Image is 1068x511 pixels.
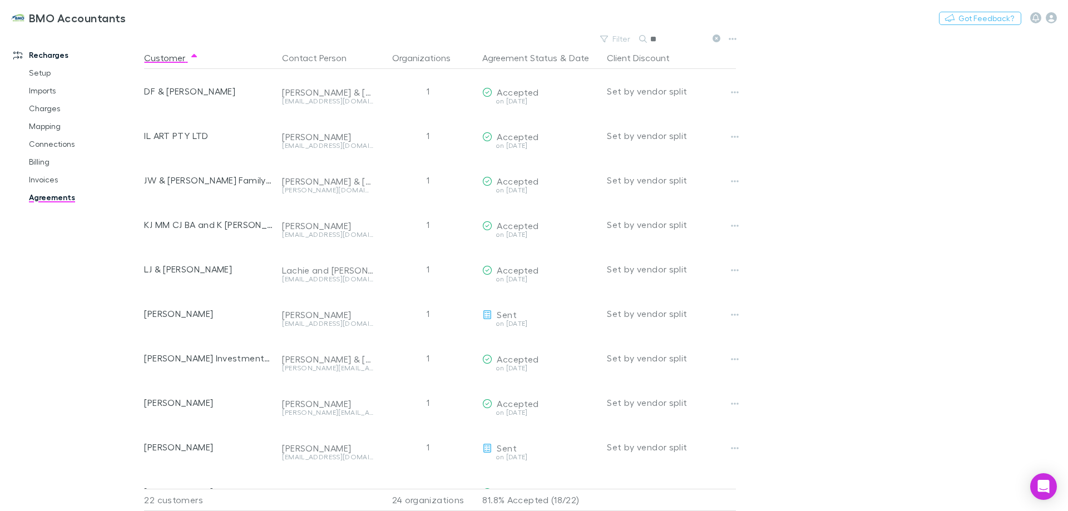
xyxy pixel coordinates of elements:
[482,47,557,69] button: Agreement Status
[282,231,373,238] div: [EMAIL_ADDRESS][DOMAIN_NAME]
[18,153,150,171] a: Billing
[378,69,478,113] div: 1
[378,425,478,469] div: 1
[144,247,273,291] div: LJ & [PERSON_NAME]
[378,202,478,247] div: 1
[607,113,736,158] div: Set by vendor split
[282,47,360,69] button: Contact Person
[282,365,373,371] div: [PERSON_NAME][EMAIL_ADDRESS][PERSON_NAME][DOMAIN_NAME]
[378,291,478,336] div: 1
[11,11,24,24] img: BMO Accountants's Logo
[378,380,478,425] div: 1
[378,247,478,291] div: 1
[282,487,373,498] div: [PERSON_NAME]
[282,187,373,194] div: [PERSON_NAME][DOMAIN_NAME][EMAIL_ADDRESS][DOMAIN_NAME]
[607,336,736,380] div: Set by vendor split
[282,265,373,276] div: Lachie and [PERSON_NAME]
[144,47,199,69] button: Customer
[569,47,589,69] button: Date
[282,176,373,187] div: [PERSON_NAME] & [PERSON_NAME]
[607,47,683,69] button: Client Discount
[482,365,598,371] div: on [DATE]
[282,398,373,409] div: [PERSON_NAME]
[378,158,478,202] div: 1
[18,188,150,206] a: Agreements
[144,425,273,469] div: [PERSON_NAME]
[482,320,598,327] div: on [DATE]
[607,202,736,247] div: Set by vendor split
[2,46,150,64] a: Recharges
[607,69,736,113] div: Set by vendor split
[482,98,598,105] div: on [DATE]
[497,309,516,320] span: Sent
[607,158,736,202] div: Set by vendor split
[18,171,150,188] a: Invoices
[482,231,598,238] div: on [DATE]
[18,82,150,100] a: Imports
[497,265,538,275] span: Accepted
[497,354,538,364] span: Accepted
[378,336,478,380] div: 1
[282,409,373,416] div: [PERSON_NAME][EMAIL_ADDRESS][PERSON_NAME][DOMAIN_NAME]
[144,489,278,511] div: 22 customers
[482,47,598,69] div: &
[144,291,273,336] div: [PERSON_NAME]
[497,131,538,142] span: Accepted
[144,158,273,202] div: JW & [PERSON_NAME] Family Trust
[18,64,150,82] a: Setup
[595,32,637,46] button: Filter
[497,487,538,498] span: Accepted
[144,202,273,247] div: KJ MM CJ BA and K [PERSON_NAME]
[482,454,598,460] div: on [DATE]
[497,443,516,453] span: Sent
[482,276,598,282] div: on [DATE]
[482,489,598,510] p: 81.8% Accepted (18/22)
[482,142,598,149] div: on [DATE]
[497,398,538,409] span: Accepted
[497,87,538,97] span: Accepted
[18,117,150,135] a: Mapping
[392,47,464,69] button: Organizations
[4,4,133,31] a: BMO Accountants
[282,443,373,454] div: [PERSON_NAME]
[607,380,736,425] div: Set by vendor split
[282,98,373,105] div: [EMAIL_ADDRESS][DOMAIN_NAME]
[282,220,373,231] div: [PERSON_NAME]
[144,380,273,425] div: [PERSON_NAME]
[607,291,736,336] div: Set by vendor split
[144,113,273,158] div: IL ART PTY LTD
[282,276,373,282] div: [EMAIL_ADDRESS][DOMAIN_NAME]
[1030,473,1057,500] div: Open Intercom Messenger
[18,135,150,153] a: Connections
[282,87,373,98] div: [PERSON_NAME] & [PERSON_NAME]
[282,142,373,149] div: [EMAIL_ADDRESS][DOMAIN_NAME]
[282,454,373,460] div: [EMAIL_ADDRESS][DOMAIN_NAME]
[939,12,1021,25] button: Got Feedback?
[607,425,736,469] div: Set by vendor split
[482,187,598,194] div: on [DATE]
[482,409,598,416] div: on [DATE]
[378,113,478,158] div: 1
[282,320,373,327] div: [EMAIL_ADDRESS][DOMAIN_NAME]
[378,489,478,511] div: 24 organizations
[607,247,736,291] div: Set by vendor split
[282,309,373,320] div: [PERSON_NAME]
[29,11,126,24] h3: BMO Accountants
[144,336,273,380] div: [PERSON_NAME] Investments Pty Ltd
[282,131,373,142] div: [PERSON_NAME]
[144,69,273,113] div: DF & [PERSON_NAME]
[282,354,373,365] div: [PERSON_NAME] & [PERSON_NAME]
[18,100,150,117] a: Charges
[497,176,538,186] span: Accepted
[497,220,538,231] span: Accepted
